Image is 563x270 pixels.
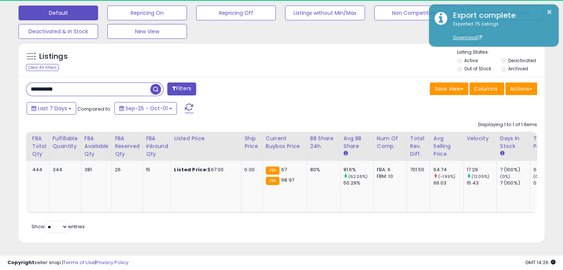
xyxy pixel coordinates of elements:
[374,6,454,20] button: Non Competitive
[125,105,168,112] span: Sep-25 - Oct-01
[107,24,187,39] button: New View
[146,166,165,173] div: 15
[438,173,455,179] small: (-1.95%)
[448,21,553,41] div: Exported 75 listings.
[533,180,563,186] div: 0
[466,180,496,186] div: 15.43
[266,177,279,185] small: FBA
[310,166,335,173] div: 80%
[53,166,76,173] div: 344
[38,105,67,112] span: Last 7 Days
[196,6,276,20] button: Repricing Off
[344,135,371,150] div: Avg BB Share
[466,135,493,142] div: Velocity
[500,180,530,186] div: 7 (100%)
[410,135,427,158] div: Total Rev. Diff.
[244,135,259,150] div: Ship Price
[84,135,108,158] div: FBA Available Qty
[469,82,504,95] button: Columns
[464,65,491,72] label: Out of Stock
[115,135,140,158] div: FBA Reserved Qty
[525,259,556,266] span: 2025-10-9 14:26 GMT
[453,34,482,41] a: Download
[457,49,544,56] p: Listing States:
[107,6,187,20] button: Repricing On
[466,166,496,173] div: 17.29
[26,64,59,71] div: Clear All Filters
[464,57,478,64] label: Active
[32,166,44,173] div: 444
[500,150,504,157] small: Days In Stock.
[472,173,489,179] small: (12.05%)
[500,173,510,179] small: (0%)
[377,173,401,180] div: FBM: 10
[115,166,137,173] div: 26
[63,259,95,266] a: Terms of Use
[448,10,553,21] div: Export complete
[19,24,98,39] button: Deactivated & In Stock
[546,7,552,17] button: ×
[505,82,537,95] button: Actions
[500,135,527,150] div: Days In Stock
[174,135,238,142] div: Listed Price
[433,180,463,186] div: 66.03
[344,150,348,157] small: Avg BB Share.
[474,85,497,92] span: Columns
[114,102,177,115] button: Sep-25 - Oct-01
[19,6,98,20] button: Default
[27,102,76,115] button: Last 7 Days
[266,135,304,150] div: Current Buybox Price
[32,135,46,158] div: FBA Total Qty
[348,173,368,179] small: (62.26%)
[244,166,257,173] div: 0.00
[31,223,85,230] span: Show: entries
[281,176,294,183] span: 68.97
[7,259,34,266] strong: Copyright
[310,135,337,150] div: BB Share 24h.
[96,259,128,266] a: Privacy Policy
[430,82,468,95] button: Save View
[508,57,536,64] label: Deactivated
[377,135,404,150] div: Num of Comp.
[377,166,401,173] div: FBA: 6
[53,135,78,150] div: Fulfillable Quantity
[508,65,528,72] label: Archived
[281,166,287,173] span: 67
[266,166,279,175] small: FBA
[410,166,425,173] div: 701.50
[174,166,208,173] b: Listed Price:
[433,166,463,173] div: 64.74
[167,82,196,95] button: Filters
[174,166,235,173] div: $67.00
[500,166,530,173] div: 7 (100%)
[433,135,460,158] div: Avg Selling Price
[7,259,128,266] div: seller snap | |
[77,105,111,112] span: Compared to:
[533,135,560,150] div: Total Profit
[146,135,168,158] div: FBA inbound Qty
[478,121,537,128] div: Displaying 1 to 1 of 1 items
[533,166,563,173] div: 0
[285,6,365,20] button: Listings without Min/Max
[84,166,106,173] div: 381
[533,173,543,179] small: (0%)
[344,180,373,186] div: 50.29%
[39,51,68,62] h5: Listings
[344,166,373,173] div: 81.6%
